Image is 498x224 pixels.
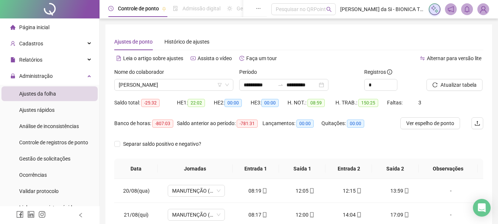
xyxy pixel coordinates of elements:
[478,4,489,15] img: 13133
[214,99,251,107] div: HE 2:
[162,7,166,11] span: pushpin
[400,117,460,129] button: Ver espelho de ponto
[347,120,364,128] span: 00:00
[237,120,258,128] span: -781:31
[425,165,472,173] span: Observações
[225,83,229,87] span: down
[288,187,323,195] div: 12:05
[38,211,46,218] span: instagram
[141,99,160,107] span: -25:32
[158,159,233,179] th: Jornadas
[335,99,387,107] div: H. TRAB.:
[124,212,149,218] span: 21/08(qui)
[172,209,220,220] span: MANUTENÇÃO (1) ESTALEIRO
[364,68,392,76] span: Registros
[447,6,454,13] span: notification
[114,39,153,45] span: Ajustes de ponto
[217,83,222,87] span: filter
[387,100,404,106] span: Faltas:
[177,119,262,128] div: Saldo anterior ao período:
[427,55,481,61] span: Alternar para versão lite
[473,199,491,217] div: Open Intercom Messenger
[340,5,424,13] span: [PERSON_NAME] da Si - BIONICA TRANSPORTE E TURISMO MARÍTIMO REGIONAL LTDA
[325,159,372,179] th: Entrada 2
[120,140,204,148] span: Separar saldo positivo e negativo?
[278,82,283,88] span: swap-right
[19,41,43,46] span: Cadastros
[240,187,276,195] div: 08:19
[19,123,79,129] span: Análise de inconsistências
[296,120,314,128] span: 00:00
[114,68,169,76] label: Nome do colaborador
[10,57,15,62] span: file
[288,211,323,219] div: 12:00
[262,119,321,128] div: Lançamentos:
[123,55,183,61] span: Leia o artigo sobre ajustes
[261,188,267,193] span: mobile
[16,211,24,218] span: facebook
[19,188,59,194] span: Validar protocolo
[418,100,421,106] span: 3
[432,82,438,87] span: reload
[420,56,425,61] span: swap
[237,6,274,11] span: Gestão de férias
[239,56,244,61] span: history
[108,6,114,11] span: clock-circle
[326,7,332,12] span: search
[19,91,56,97] span: Ajustes da folha
[119,79,229,90] span: EDNALDO BATISTA DA SILVA
[224,99,242,107] span: 00:00
[309,212,314,217] span: mobile
[403,188,409,193] span: mobile
[261,99,279,107] span: 00:00
[10,73,15,79] span: lock
[279,159,325,179] th: Saída 1
[278,82,283,88] span: to
[10,25,15,30] span: home
[429,187,473,195] div: -
[19,172,47,178] span: Ocorrências
[372,159,418,179] th: Saída 2
[431,5,439,13] img: sparkle-icon.fc2bf0ac1784a2077858766a79e2daf3.svg
[19,156,70,162] span: Gestão de solicitações
[173,6,178,11] span: file-done
[321,119,373,128] div: Quitações:
[118,6,159,11] span: Controle de ponto
[419,159,478,179] th: Observações
[114,99,177,107] div: Saldo total:
[440,81,477,89] span: Atualizar tabela
[19,73,53,79] span: Administração
[429,211,473,219] div: -
[19,57,42,63] span: Relatórios
[251,99,288,107] div: HE 3:
[387,69,392,75] span: info-circle
[19,107,55,113] span: Ajustes rápidos
[114,159,158,179] th: Data
[27,211,35,218] span: linkedin
[240,211,276,219] div: 08:17
[426,79,483,91] button: Atualizar tabela
[288,99,335,107] div: H. NOT.:
[356,212,362,217] span: mobile
[403,212,409,217] span: mobile
[358,99,378,107] span: 150:25
[114,119,177,128] div: Banco de horas:
[116,56,121,61] span: file-text
[256,6,261,11] span: ellipsis
[152,120,173,128] span: -807:03
[188,99,205,107] span: 22:02
[78,213,83,218] span: left
[356,188,362,193] span: mobile
[198,55,232,61] span: Assista o vídeo
[19,139,88,145] span: Controle de registros de ponto
[19,24,49,30] span: Página inicial
[191,56,196,61] span: youtube
[246,55,277,61] span: Faça um tour
[382,211,417,219] div: 17:09
[182,6,220,11] span: Admissão digital
[177,99,214,107] div: HE 1:
[261,212,267,217] span: mobile
[233,159,279,179] th: Entrada 1
[19,204,75,210] span: Link para registro rápido
[172,185,220,196] span: MANUTENÇÃO (1) ESTALEIRO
